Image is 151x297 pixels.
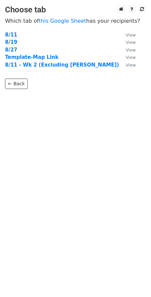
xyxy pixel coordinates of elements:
[126,40,136,45] small: View
[5,54,58,60] a: Template-Map Link
[126,55,136,60] small: View
[5,32,17,38] a: 8/11
[119,47,136,53] a: View
[126,63,136,68] small: View
[5,79,28,89] a: ← Back
[5,17,146,24] p: Which tab of has your recipients?
[5,47,17,53] a: 8/27
[126,47,136,53] small: View
[119,32,136,38] a: View
[119,62,136,68] a: View
[119,39,136,45] a: View
[5,62,119,68] a: 8/11 - Wk 2 (Excluding [PERSON_NAME])
[39,18,86,24] a: this Google Sheet
[119,54,136,60] a: View
[126,32,136,37] small: View
[5,39,17,45] a: 8/19
[5,5,146,15] h3: Choose tab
